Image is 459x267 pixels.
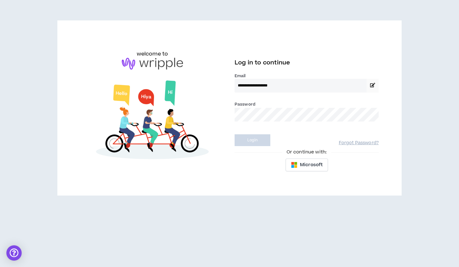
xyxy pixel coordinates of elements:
h6: welcome to [137,50,168,58]
div: Open Intercom Messenger [6,245,22,261]
button: Microsoft [286,159,328,171]
a: Forgot Password? [339,140,379,146]
label: Email [235,73,379,79]
img: Welcome to Wripple [80,76,224,166]
span: Log in to continue [235,59,290,67]
img: logo-brand.png [122,58,183,70]
span: Or continue with: [282,149,331,156]
span: Microsoft [300,161,323,168]
label: Password [235,101,255,107]
button: Login [235,134,270,146]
